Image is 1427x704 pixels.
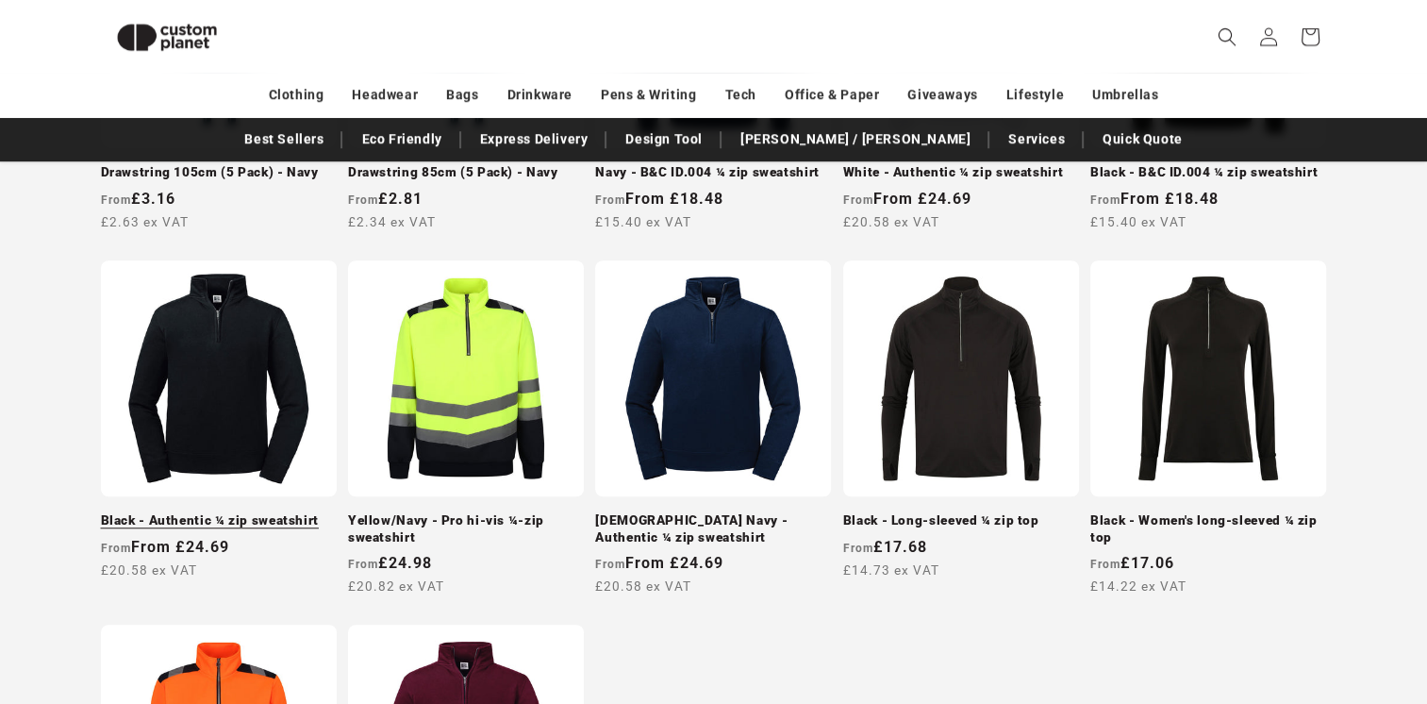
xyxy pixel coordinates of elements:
a: Umbrellas [1092,78,1158,111]
a: Eco Friendly [352,123,451,156]
a: Express Delivery [471,123,598,156]
a: Black - Women's long-sleeved ¼ zip top [1090,512,1326,545]
a: Black - Long-sleeved ¼ zip top [843,512,1079,529]
iframe: Chat Widget [1112,500,1427,704]
a: Black - B&C ID.004 ¼ zip sweatshirt [1090,164,1326,181]
a: Tech [724,78,755,111]
a: Lifestyle [1006,78,1064,111]
a: Drawstring 105cm (5 Pack) - Navy [101,164,337,181]
a: Clothing [269,78,324,111]
a: Best Sellers [235,123,333,156]
a: Headwear [352,78,418,111]
a: Quick Quote [1093,123,1192,156]
a: Black - Authentic ¼ zip sweatshirt [101,512,337,529]
img: Custom Planet [101,8,233,67]
a: Giveaways [907,78,977,111]
a: Bags [446,78,478,111]
a: Navy - B&C ID.004 ¼ zip sweatshirt [595,164,831,181]
summary: Search [1206,16,1248,58]
a: Services [999,123,1074,156]
a: Yellow/Navy - Pro hi-vis ¼-zip sweatshirt [348,512,584,545]
a: Pens & Writing [601,78,696,111]
a: Design Tool [616,123,712,156]
a: [PERSON_NAME] / [PERSON_NAME] [731,123,980,156]
a: Office & Paper [785,78,879,111]
a: Drinkware [507,78,572,111]
a: [DEMOGRAPHIC_DATA] Navy - Authentic ¼ zip sweatshirt [595,512,831,545]
a: Drawstring 85cm (5 Pack) - Navy [348,164,584,181]
a: White - Authentic ¼ zip sweatshirt [843,164,1079,181]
